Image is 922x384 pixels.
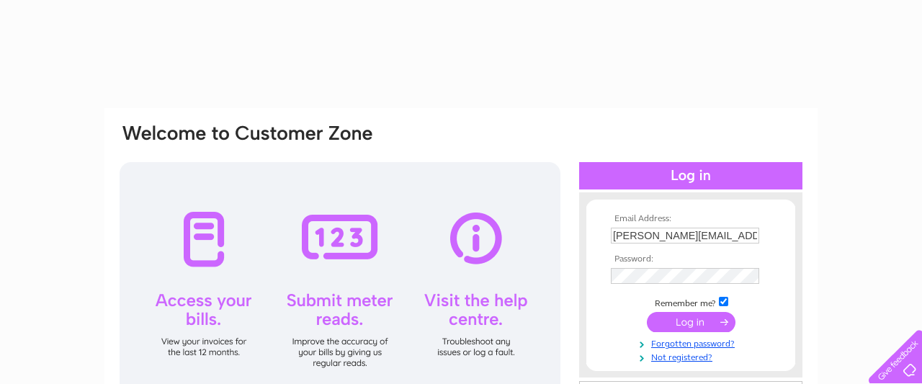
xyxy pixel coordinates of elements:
[611,336,774,349] a: Forgotten password?
[607,214,774,224] th: Email Address:
[607,254,774,264] th: Password:
[607,295,774,309] td: Remember me?
[611,349,774,363] a: Not registered?
[647,312,735,332] input: Submit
